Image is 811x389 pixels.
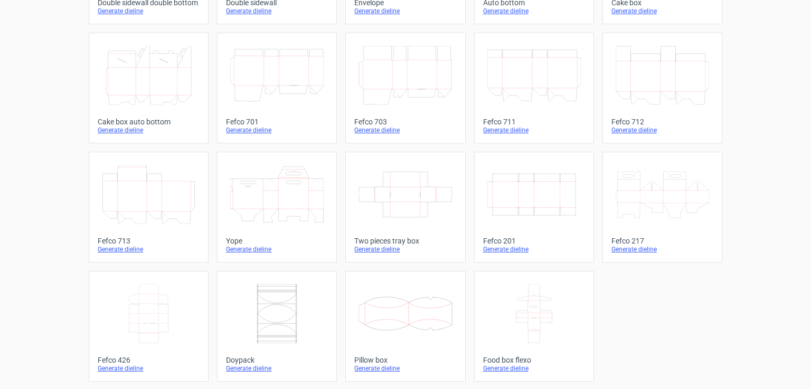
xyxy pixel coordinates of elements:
a: Fefco 711Generate dieline [474,33,594,143]
a: Fefco 426Generate dieline [89,271,209,382]
a: Food box flexoGenerate dieline [474,271,594,382]
a: Pillow boxGenerate dieline [345,271,465,382]
a: Fefco 703Generate dieline [345,33,465,143]
div: Fefco 703 [354,118,456,126]
a: Fefco 701Generate dieline [217,33,337,143]
div: Fefco 201 [483,237,585,245]
div: Generate dieline [611,126,713,134]
div: Fefco 701 [226,118,328,126]
div: Fefco 426 [98,356,200,364]
div: Generate dieline [611,7,713,15]
div: Generate dieline [98,7,200,15]
div: Fefco 217 [611,237,713,245]
div: Generate dieline [483,7,585,15]
div: Generate dieline [226,245,328,254]
div: Generate dieline [98,364,200,373]
div: Generate dieline [226,126,328,134]
a: YopeGenerate dieline [217,152,337,262]
div: Food box flexo [483,356,585,364]
a: Cake box auto bottomGenerate dieline [89,33,209,143]
div: Generate dieline [226,364,328,373]
div: Generate dieline [483,364,585,373]
div: Cake box auto bottom [98,118,200,126]
a: Fefco 713Generate dieline [89,152,209,262]
div: Generate dieline [98,126,200,134]
a: Fefco 201Generate dieline [474,152,594,262]
div: Two pieces tray box [354,237,456,245]
div: Fefco 711 [483,118,585,126]
div: Generate dieline [354,245,456,254]
div: Generate dieline [483,245,585,254]
div: Generate dieline [354,126,456,134]
div: Fefco 712 [611,118,713,126]
div: Fefco 713 [98,237,200,245]
a: Two pieces tray boxGenerate dieline [345,152,465,262]
a: Fefco 712Generate dieline [602,33,722,143]
div: Yope [226,237,328,245]
div: Generate dieline [483,126,585,134]
div: Generate dieline [226,7,328,15]
div: Generate dieline [354,364,456,373]
div: Generate dieline [98,245,200,254]
div: Doypack [226,356,328,364]
div: Pillow box [354,356,456,364]
a: Fefco 217Generate dieline [602,152,722,262]
div: Generate dieline [354,7,456,15]
div: Generate dieline [611,245,713,254]
a: DoypackGenerate dieline [217,271,337,382]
